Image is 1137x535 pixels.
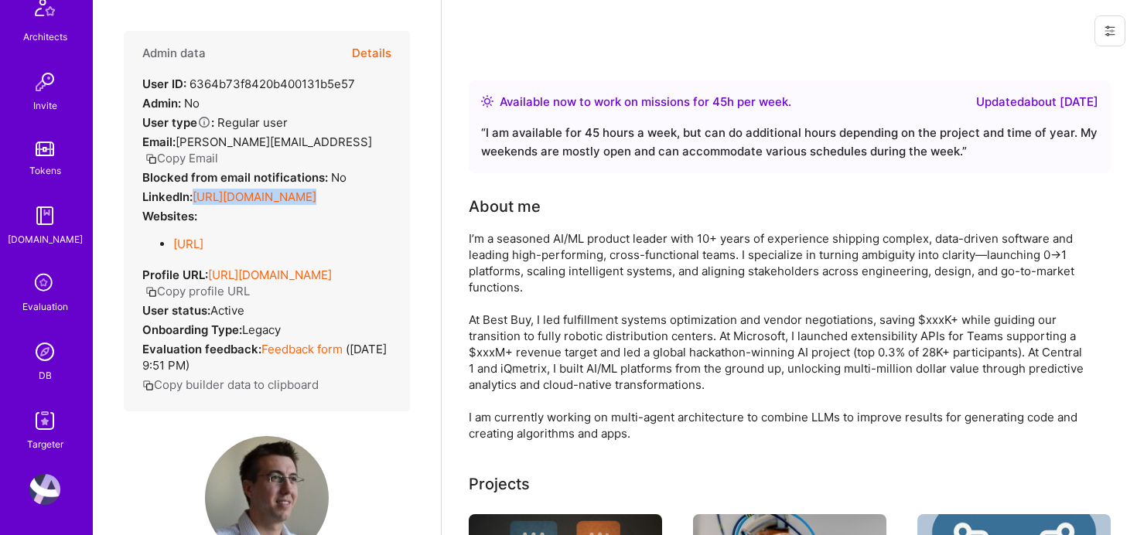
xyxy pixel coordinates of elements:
div: Architects [23,29,67,45]
i: icon Copy [142,380,154,391]
strong: Profile URL: [142,267,208,282]
a: User Avatar [26,474,64,505]
img: guide book [29,200,60,231]
div: Regular user [142,114,288,131]
img: tokens [36,141,54,156]
a: [URL][DOMAIN_NAME] [193,189,316,204]
i: icon Copy [145,286,157,298]
button: Copy Email [145,150,218,166]
div: DB [39,367,52,383]
strong: Blocked from email notifications: [142,170,331,185]
div: No [142,95,200,111]
div: Evaluation [22,298,68,315]
a: [URL] [173,237,203,251]
strong: LinkedIn: [142,189,193,204]
div: [DOMAIN_NAME] [8,231,83,247]
div: ( [DATE] 9:51 PM ) [142,341,391,373]
div: Projects [469,472,530,496]
strong: User status: [142,303,210,318]
button: Copy builder data to clipboard [142,377,319,393]
span: Active [210,303,244,318]
h4: Admin data [142,46,206,60]
strong: User ID: [142,77,186,91]
span: [PERSON_NAME][EMAIL_ADDRESS] [176,135,372,149]
strong: User type : [142,115,214,130]
div: Updated about [DATE] [976,93,1098,111]
strong: Email: [142,135,176,149]
img: User Avatar [29,474,60,505]
div: “ I am available for 45 hours a week, but can do additional hours depending on the project and ti... [481,124,1098,161]
i: icon SelectionTeam [30,269,60,298]
strong: Onboarding Type: [142,322,242,337]
img: Invite [29,66,60,97]
img: Availability [481,95,493,107]
div: No [142,169,347,186]
a: [URL][DOMAIN_NAME] [208,267,332,282]
span: 45 [712,94,727,109]
button: Details [352,31,391,76]
span: legacy [242,322,281,337]
img: Skill Targeter [29,405,60,436]
strong: Websites: [142,209,197,223]
div: Targeter [27,436,63,452]
div: 6364b73f8420b400131b5e57 [142,76,355,92]
i: Help [197,115,211,129]
div: Invite [33,97,57,114]
strong: Evaluation feedback: [142,342,261,356]
i: icon Copy [145,153,157,165]
button: Copy profile URL [145,283,250,299]
div: Tokens [29,162,61,179]
a: Feedback form [261,342,343,356]
div: Available now to work on missions for h per week . [500,93,791,111]
div: About me [469,195,541,218]
strong: Admin: [142,96,181,111]
div: I’m a seasoned AI/ML product leader with 10+ years of experience shipping complex, data-driven so... [469,230,1087,441]
img: Admin Search [29,336,60,367]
